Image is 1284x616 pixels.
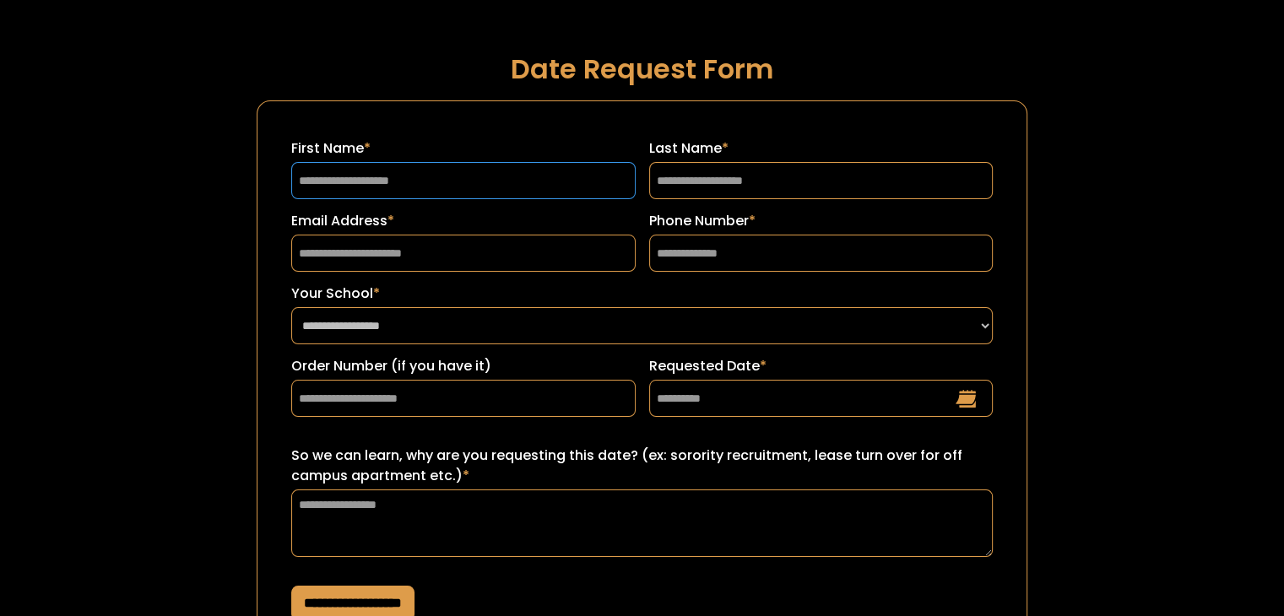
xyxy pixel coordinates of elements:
label: Phone Number [649,211,993,231]
label: Requested Date [649,356,993,376]
label: So we can learn, why are you requesting this date? (ex: sorority recruitment, lease turn over for... [291,446,993,486]
label: Order Number (if you have it) [291,356,635,376]
label: Email Address [291,211,635,231]
label: First Name [291,138,635,159]
label: Your School [291,284,993,304]
h1: Date Request Form [257,54,1027,84]
label: Last Name [649,138,993,159]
